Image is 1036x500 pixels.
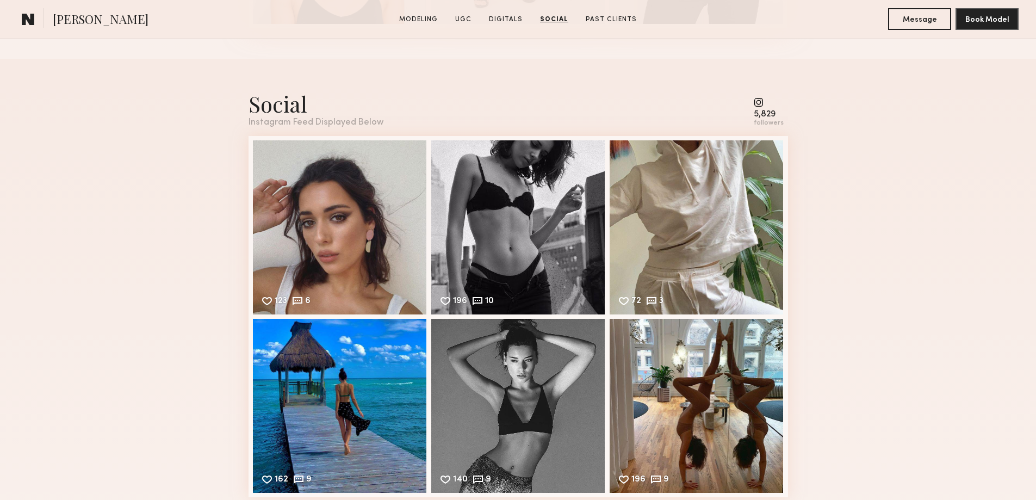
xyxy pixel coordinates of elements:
a: Past Clients [581,15,641,24]
div: 72 [631,297,641,307]
div: 9 [306,476,312,485]
div: 162 [275,476,288,485]
div: 3 [659,297,663,307]
div: 196 [453,297,467,307]
div: 9 [486,476,491,485]
div: Instagram Feed Displayed Below [249,118,383,127]
div: 5,829 [754,110,784,119]
a: UGC [451,15,476,24]
button: Message [888,8,951,30]
div: 140 [453,476,468,485]
span: [PERSON_NAME] [53,11,148,30]
div: 196 [631,476,646,485]
div: 6 [305,297,311,307]
a: Modeling [395,15,442,24]
button: Book Model [956,8,1019,30]
div: Social [249,89,383,118]
a: Book Model [956,14,1019,23]
a: Social [536,15,573,24]
a: Digitals [485,15,527,24]
div: followers [754,119,784,127]
div: 10 [485,297,494,307]
div: 123 [275,297,287,307]
div: 9 [663,476,669,485]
